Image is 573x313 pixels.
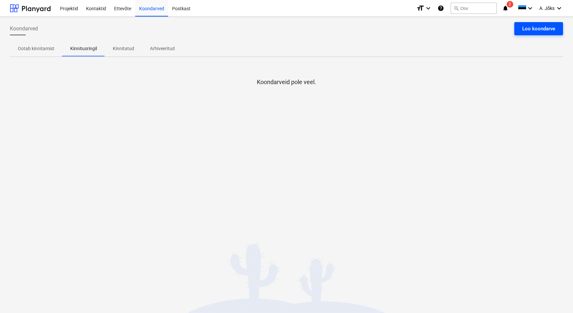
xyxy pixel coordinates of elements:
[150,45,175,52] p: Arhiveeritud
[257,78,316,86] p: Koondarveid pole veel.
[437,4,444,12] i: Abikeskus
[416,4,424,12] i: format_size
[424,4,432,12] i: keyboard_arrow_down
[454,6,459,11] span: search
[540,281,573,313] iframe: Chat Widget
[502,4,509,12] i: notifications
[539,6,555,11] span: A. Jõks
[451,3,497,14] button: Otsi
[70,45,97,52] p: Kinnitusringil
[10,25,38,33] span: Koondarved
[555,4,563,12] i: keyboard_arrow_down
[526,4,534,12] i: keyboard_arrow_down
[18,45,54,52] p: Ootab kinnitamist
[113,45,134,52] p: Kinnitatud
[522,24,555,33] div: Loo koondarve
[507,1,513,8] span: 2
[514,22,563,35] button: Loo koondarve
